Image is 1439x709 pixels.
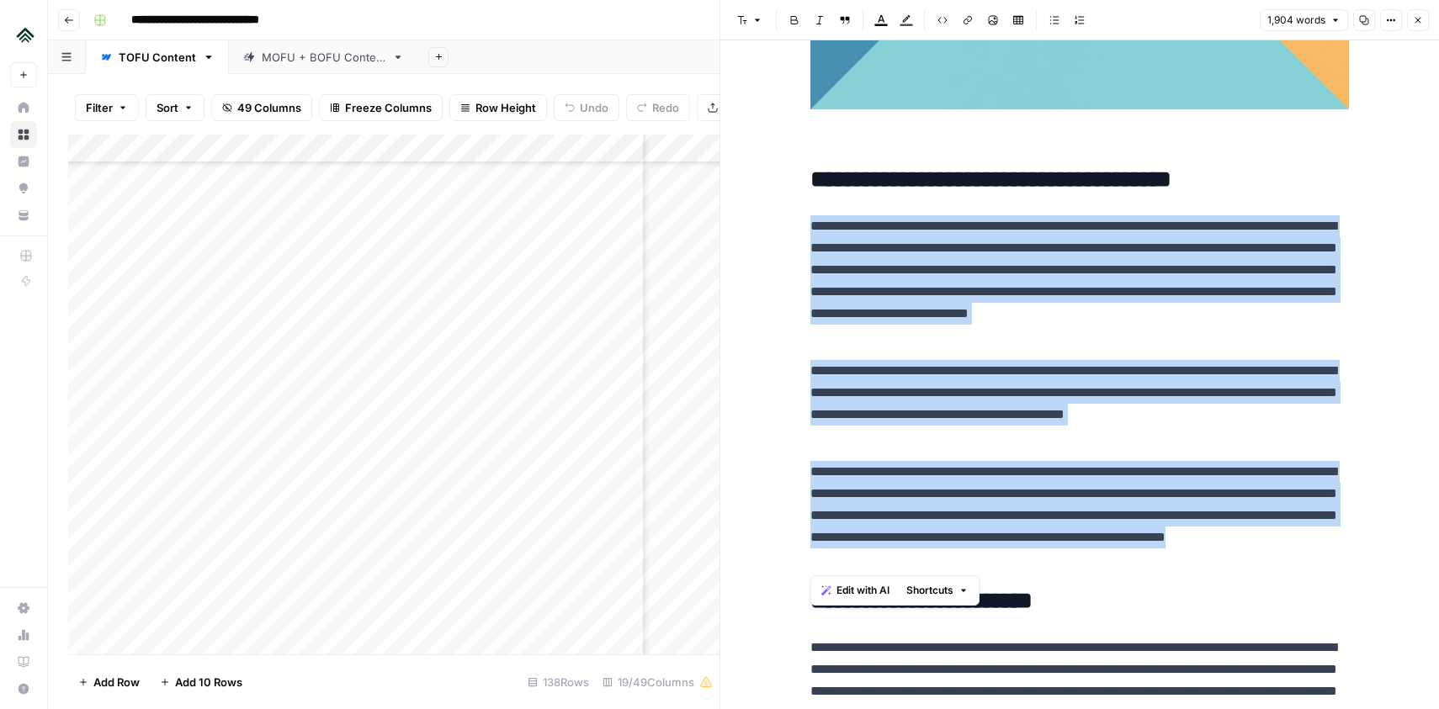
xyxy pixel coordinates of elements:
[319,94,443,121] button: Freeze Columns
[146,94,204,121] button: Sort
[1260,9,1348,31] button: 1,904 words
[75,94,139,121] button: Filter
[10,175,37,202] a: Opportunities
[68,669,150,696] button: Add Row
[10,121,37,148] a: Browse
[229,40,418,74] a: MOFU + BOFU Content
[900,579,975,601] button: Shortcuts
[10,94,37,121] a: Home
[836,583,889,598] span: Edit with AI
[10,148,37,175] a: Insights
[10,202,37,229] a: Your Data
[521,669,596,696] div: 138 Rows
[10,622,37,648] a: Usage
[626,94,690,121] button: Redo
[150,669,252,696] button: Add 10 Rows
[86,40,229,74] a: TOFU Content
[554,94,619,121] button: Undo
[10,595,37,622] a: Settings
[93,674,140,690] span: Add Row
[211,94,312,121] button: 49 Columns
[10,13,37,56] button: Workspace: Uplisting
[596,669,719,696] div: 19/49 Columns
[475,99,536,116] span: Row Height
[10,648,37,675] a: Learning Hub
[175,674,242,690] span: Add 10 Rows
[262,49,385,66] div: MOFU + BOFU Content
[237,99,301,116] span: 49 Columns
[652,99,679,116] span: Redo
[10,19,40,50] img: Uplisting Logo
[157,99,178,116] span: Sort
[86,99,113,116] span: Filter
[1267,13,1325,28] span: 1,904 words
[906,583,953,598] span: Shortcuts
[580,99,608,116] span: Undo
[449,94,547,121] button: Row Height
[815,579,896,601] button: Edit with AI
[345,99,432,116] span: Freeze Columns
[10,675,37,702] button: Help + Support
[119,49,196,66] div: TOFU Content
